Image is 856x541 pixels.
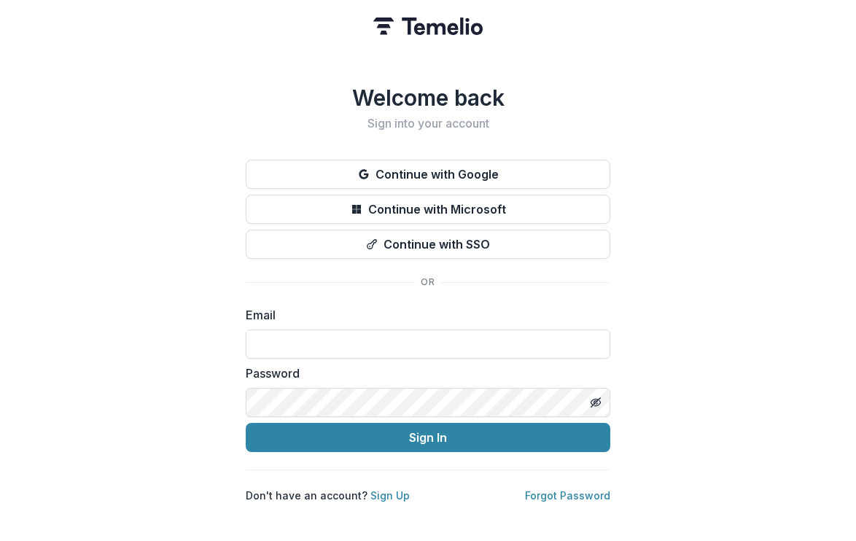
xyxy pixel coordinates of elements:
button: Sign In [246,423,610,452]
label: Email [246,306,602,324]
a: Sign Up [370,489,410,502]
button: Continue with Microsoft [246,195,610,224]
h2: Sign into your account [246,117,610,131]
a: Forgot Password [525,489,610,502]
h1: Welcome back [246,85,610,111]
img: Temelio [373,17,483,35]
button: Continue with SSO [246,230,610,259]
p: Don't have an account? [246,488,410,503]
label: Password [246,365,602,382]
button: Continue with Google [246,160,610,189]
button: Toggle password visibility [584,391,607,414]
